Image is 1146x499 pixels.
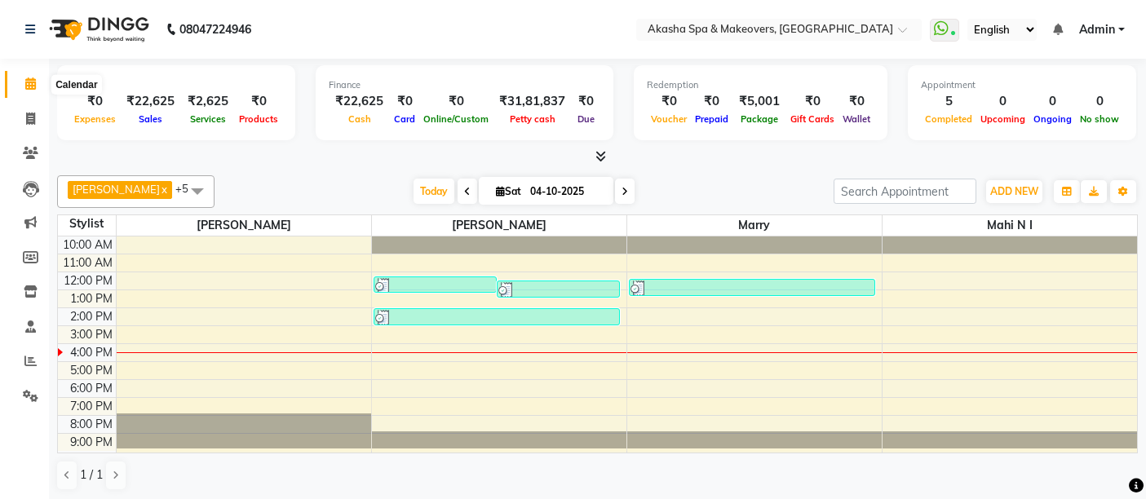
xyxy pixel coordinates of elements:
[732,92,786,111] div: ₹5,001
[921,113,976,125] span: Completed
[414,179,454,204] span: Today
[67,344,116,361] div: 4:00 PM
[390,113,419,125] span: Card
[691,113,732,125] span: Prepaid
[647,92,691,111] div: ₹0
[374,277,496,292] div: [PERSON_NAME], TK01, 12:15 PM-01:15 PM, Therapy - [GEOGRAPHIC_DATA]
[120,92,181,111] div: ₹22,625
[73,183,160,196] span: [PERSON_NAME]
[67,434,116,451] div: 9:00 PM
[60,272,116,289] div: 12:00 PM
[70,92,120,111] div: ₹0
[498,281,619,297] div: [PERSON_NAME], TK03, 12:30 PM-01:30 PM, Therapy - Thai Therapy
[737,113,782,125] span: Package
[179,7,251,52] b: 08047224946
[374,309,619,325] div: [PERSON_NAME], TK04, 02:05 PM-03:05 PM, Therapy - [GEOGRAPHIC_DATA]
[647,113,691,125] span: Voucher
[786,92,838,111] div: ₹0
[1029,113,1076,125] span: Ongoing
[921,78,1123,92] div: Appointment
[834,179,976,204] input: Search Appointment
[135,113,166,125] span: Sales
[1076,92,1123,111] div: 0
[186,113,230,125] span: Services
[1079,21,1115,38] span: Admin
[691,92,732,111] div: ₹0
[990,185,1038,197] span: ADD NEW
[627,215,882,236] span: Marry
[181,92,235,111] div: ₹2,625
[883,215,1138,236] span: Mahi N I
[67,290,116,307] div: 1:00 PM
[58,215,116,232] div: Stylist
[70,78,282,92] div: Total
[506,113,560,125] span: Petty cash
[60,236,116,254] div: 10:00 AM
[42,7,153,52] img: logo
[235,113,282,125] span: Products
[630,280,874,295] div: [PERSON_NAME], TK02, 12:25 PM-01:25 PM, Therapy - [GEOGRAPHIC_DATA]
[175,182,201,195] span: +5
[329,78,600,92] div: Finance
[1076,113,1123,125] span: No show
[372,215,626,236] span: [PERSON_NAME]
[329,92,390,111] div: ₹22,625
[492,185,525,197] span: Sat
[70,113,120,125] span: Expenses
[60,254,116,272] div: 11:00 AM
[419,92,493,111] div: ₹0
[525,179,607,204] input: 2025-10-04
[235,92,282,111] div: ₹0
[67,326,116,343] div: 3:00 PM
[786,113,838,125] span: Gift Cards
[67,308,116,325] div: 2:00 PM
[573,113,599,125] span: Due
[838,92,874,111] div: ₹0
[51,75,101,95] div: Calendar
[493,92,572,111] div: ₹31,81,837
[67,398,116,415] div: 7:00 PM
[976,113,1029,125] span: Upcoming
[117,215,371,236] span: [PERSON_NAME]
[986,180,1042,203] button: ADD NEW
[921,92,976,111] div: 5
[67,380,116,397] div: 6:00 PM
[976,92,1029,111] div: 0
[344,113,375,125] span: Cash
[419,113,493,125] span: Online/Custom
[838,113,874,125] span: Wallet
[67,362,116,379] div: 5:00 PM
[1029,92,1076,111] div: 0
[647,78,874,92] div: Redemption
[390,92,419,111] div: ₹0
[80,466,103,484] span: 1 / 1
[67,416,116,433] div: 8:00 PM
[572,92,600,111] div: ₹0
[160,183,167,196] a: x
